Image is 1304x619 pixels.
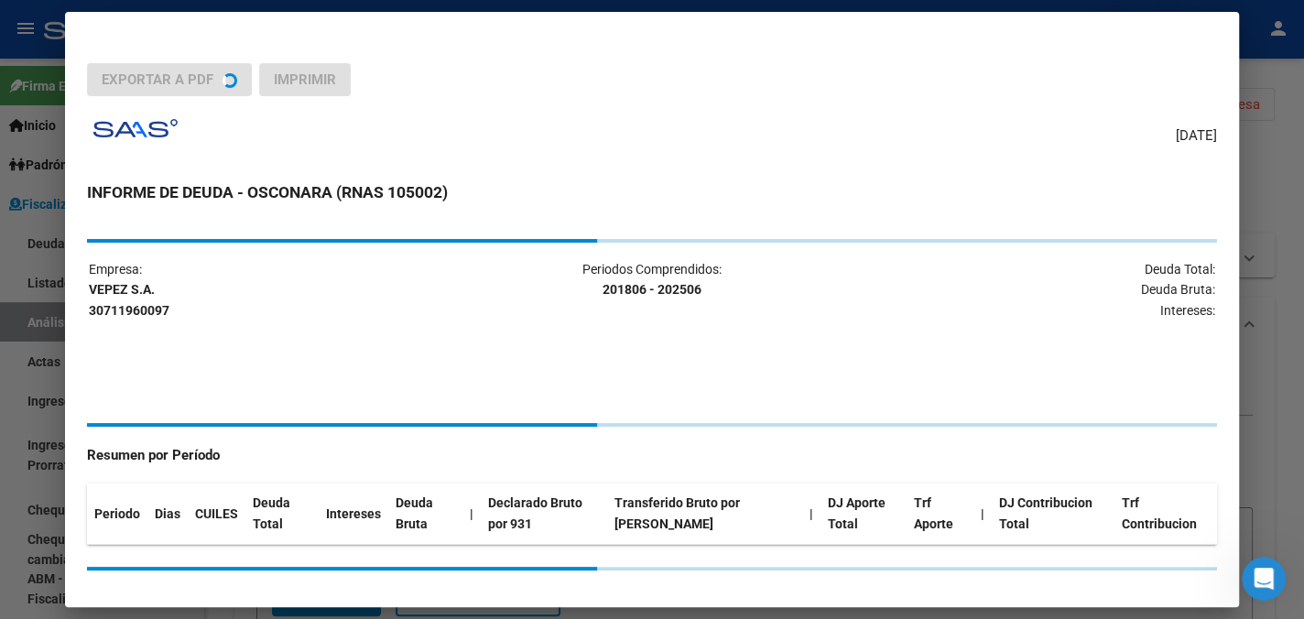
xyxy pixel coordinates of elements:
[607,483,802,544] th: Transferido Bruto por [PERSON_NAME]
[481,483,607,544] th: Declarado Bruto por 931
[319,483,388,544] th: Intereses
[1242,557,1286,601] iframe: Intercom live chat
[603,282,701,297] strong: 201806 - 202506
[1114,483,1217,544] th: Trf Contribucion
[820,483,907,544] th: DJ Aporte Total
[89,282,169,318] strong: VEPEZ S.A. 30711960097
[87,180,1217,204] h3: INFORME DE DEUDA - OSCONARA (RNAS 105002)
[841,259,1215,321] p: Deuda Total: Deuda Bruta: Intereses:
[462,483,481,544] th: |
[102,71,213,88] span: Exportar a PDF
[147,483,188,544] th: Dias
[1176,125,1217,147] span: [DATE]
[259,63,351,96] button: Imprimir
[973,483,992,544] th: |
[907,483,973,544] th: Trf Aporte
[188,483,245,544] th: CUILES
[465,259,840,301] p: Periodos Comprendidos:
[802,483,820,544] th: |
[992,483,1114,544] th: DJ Contribucion Total
[245,483,319,544] th: Deuda Total
[87,63,252,96] button: Exportar a PDF
[87,445,1217,466] h4: Resumen por Período
[89,259,463,321] p: Empresa:
[274,71,336,88] span: Imprimir
[388,483,462,544] th: Deuda Bruta
[87,483,147,544] th: Periodo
